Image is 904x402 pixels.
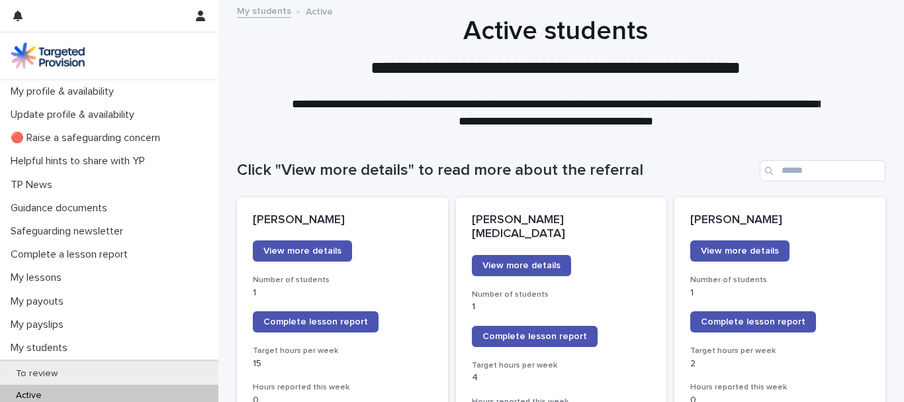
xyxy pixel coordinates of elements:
h3: Target hours per week [472,360,651,371]
p: 15 [253,358,432,370]
p: 4 [472,372,651,383]
h1: Click "View more details" to read more about the referral [237,161,754,180]
p: [PERSON_NAME] [253,213,432,228]
h3: Number of students [472,289,651,300]
p: To review [5,368,68,379]
a: View more details [472,255,571,276]
span: Complete lesson report [482,332,587,341]
h1: Active students [232,15,880,47]
span: Complete lesson report [263,317,368,327]
a: Complete lesson report [253,311,379,332]
a: View more details [253,240,352,262]
p: My payslips [5,319,74,331]
a: View more details [690,240,790,262]
span: View more details [701,246,779,256]
h3: Hours reported this week [690,382,870,393]
p: My payouts [5,295,74,308]
h3: Number of students [253,275,432,285]
h3: Target hours per week [253,346,432,356]
p: [PERSON_NAME][MEDICAL_DATA] [472,213,651,242]
p: Guidance documents [5,202,118,215]
p: 2 [690,358,870,370]
p: Safeguarding newsletter [5,225,134,238]
p: My profile & availability [5,85,124,98]
span: View more details [263,246,341,256]
img: M5nRWzHhSzIhMunXDL62 [11,42,85,69]
span: Complete lesson report [701,317,805,327]
p: [PERSON_NAME] [690,213,870,228]
p: Active [306,3,333,18]
p: 1 [472,301,651,313]
p: Complete a lesson report [5,248,138,261]
input: Search [760,160,885,181]
h3: Hours reported this week [253,382,432,393]
p: 1 [253,287,432,299]
p: Helpful hints to share with YP [5,155,156,168]
p: Update profile & availability [5,109,145,121]
h3: Target hours per week [690,346,870,356]
h3: Number of students [690,275,870,285]
p: Active [5,390,52,401]
p: 1 [690,287,870,299]
p: My students [5,342,78,354]
p: 🔴 Raise a safeguarding concern [5,132,171,144]
span: View more details [482,261,561,270]
p: TP News [5,179,63,191]
p: My lessons [5,272,72,284]
a: My students [237,3,291,18]
a: Complete lesson report [472,326,598,347]
a: Complete lesson report [690,311,816,332]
